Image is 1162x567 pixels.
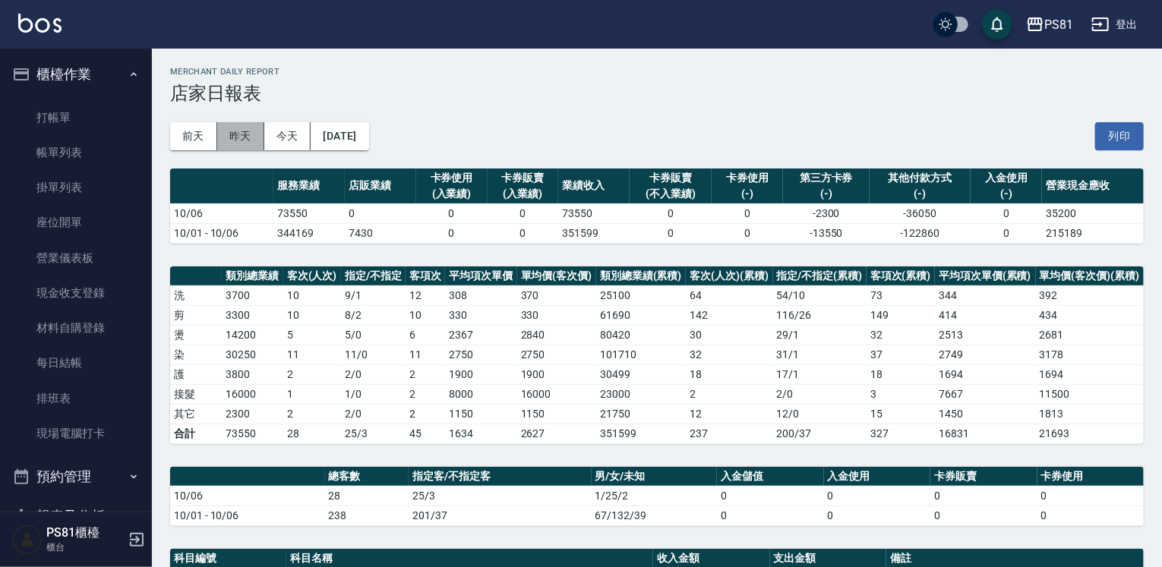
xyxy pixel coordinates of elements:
button: 櫃檯作業 [6,55,146,94]
th: 客次(人次) [283,266,341,286]
td: 18 [867,364,935,384]
div: (-) [715,186,779,202]
td: 2750 [517,345,596,364]
button: 列印 [1095,122,1144,150]
td: 2367 [445,325,516,345]
img: Person [12,524,43,555]
td: 30250 [222,345,283,364]
td: 16831 [935,424,1035,443]
div: PS81 [1044,15,1073,34]
td: 0 [971,223,1042,243]
td: 9 / 1 [341,285,406,305]
td: 2 [406,384,445,404]
td: 25/3 [341,424,406,443]
td: 23000 [596,384,686,404]
div: (-) [787,186,866,202]
td: 3700 [222,285,283,305]
td: 1150 [445,404,516,424]
td: 14200 [222,325,283,345]
td: 2749 [935,345,1035,364]
div: 卡券販賣 [491,170,555,186]
td: 200/37 [773,424,867,443]
td: 0 [1037,506,1144,525]
td: 接髮 [170,384,222,404]
th: 男/女/未知 [592,467,718,487]
table: a dense table [170,169,1144,244]
th: 店販業績 [345,169,416,204]
button: [DATE] [311,122,368,150]
td: 31 / 1 [773,345,867,364]
h5: PS81櫃檯 [46,525,124,540]
td: 330 [445,305,516,325]
th: 平均項次單價 [445,266,516,286]
td: 35200 [1042,203,1144,223]
td: 0 [345,203,416,223]
td: 1 [283,384,341,404]
th: 單均價(客次價)(累積) [1036,266,1144,286]
td: 0 [488,223,559,243]
a: 營業儀表板 [6,241,146,276]
td: 7430 [345,223,416,243]
td: 3800 [222,364,283,384]
td: 0 [630,223,712,243]
a: 每日結帳 [6,345,146,380]
td: 11 [283,345,341,364]
th: 入金使用 [824,467,930,487]
td: 1694 [935,364,1035,384]
div: (-) [873,186,968,202]
th: 類別總業績(累積) [596,266,686,286]
td: -2300 [783,203,870,223]
table: a dense table [170,266,1144,444]
td: 0 [930,506,1037,525]
button: 今天 [264,122,311,150]
td: 67/132/39 [592,506,718,525]
td: 0 [717,506,823,525]
a: 排班表 [6,381,146,416]
td: 2 / 0 [773,384,867,404]
td: -122860 [870,223,971,243]
td: 0 [488,203,559,223]
td: 215189 [1042,223,1144,243]
th: 客項次 [406,266,445,286]
td: 37 [867,345,935,364]
table: a dense table [170,467,1144,526]
td: 8000 [445,384,516,404]
td: 330 [517,305,596,325]
a: 座位開單 [6,205,146,240]
div: 第三方卡券 [787,170,866,186]
td: 64 [686,285,772,305]
div: (不入業績) [633,186,708,202]
td: 0 [717,486,823,506]
td: 12 / 0 [773,404,867,424]
td: 2681 [1036,325,1144,345]
td: 29 / 1 [773,325,867,345]
td: 11 [406,345,445,364]
td: 414 [935,305,1035,325]
td: 染 [170,345,222,364]
td: 116 / 26 [773,305,867,325]
div: (入業績) [420,186,484,202]
td: 0 [630,203,712,223]
td: 28 [283,424,341,443]
th: 入金儲值 [717,467,823,487]
td: 11500 [1036,384,1144,404]
button: 昨天 [217,122,264,150]
td: -13550 [783,223,870,243]
h3: 店家日報表 [170,83,1144,104]
td: 54 / 10 [773,285,867,305]
td: 327 [867,424,935,443]
th: 平均項次單價(累積) [935,266,1035,286]
td: 2840 [517,325,596,345]
td: 351599 [596,424,686,443]
td: 0 [712,223,783,243]
a: 掛單列表 [6,170,146,205]
td: 101710 [596,345,686,364]
th: 卡券販賣 [930,467,1037,487]
div: 卡券使用 [420,170,484,186]
td: 10/06 [170,486,325,506]
td: 10 [283,305,341,325]
th: 服務業績 [273,169,345,204]
td: 6 [406,325,445,345]
td: 30499 [596,364,686,384]
a: 打帳單 [6,100,146,135]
